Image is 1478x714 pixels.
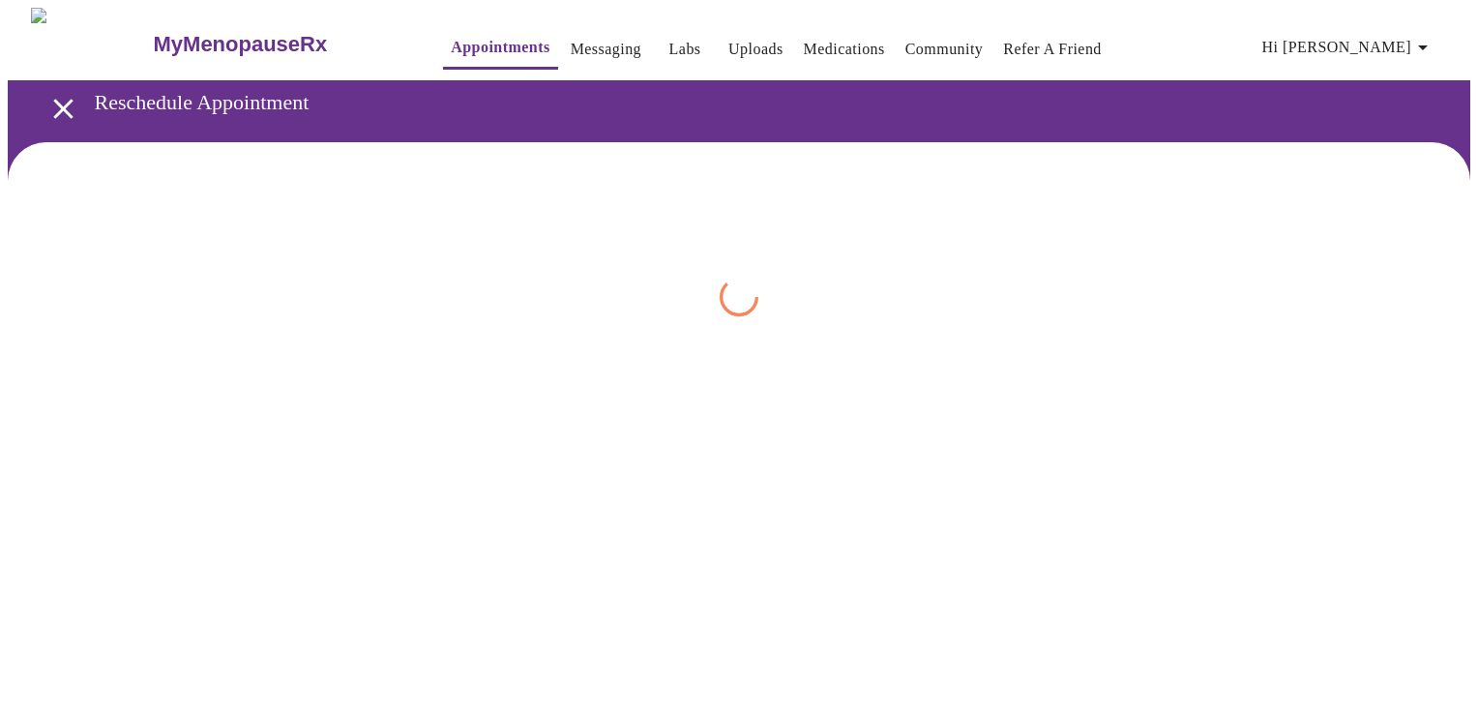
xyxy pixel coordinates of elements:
[571,36,641,63] a: Messaging
[654,30,716,69] button: Labs
[1262,34,1434,61] span: Hi [PERSON_NAME]
[796,30,893,69] button: Medications
[905,36,984,63] a: Community
[151,11,404,78] a: MyMenopauseRx
[804,36,885,63] a: Medications
[1255,28,1442,67] button: Hi [PERSON_NAME]
[154,32,328,57] h3: MyMenopauseRx
[31,8,151,80] img: MyMenopauseRx Logo
[1003,36,1102,63] a: Refer a Friend
[669,36,701,63] a: Labs
[728,36,783,63] a: Uploads
[95,90,1371,115] h3: Reschedule Appointment
[451,34,549,61] a: Appointments
[35,80,92,137] button: open drawer
[563,30,649,69] button: Messaging
[995,30,1109,69] button: Refer a Friend
[721,30,791,69] button: Uploads
[898,30,991,69] button: Community
[443,28,557,70] button: Appointments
